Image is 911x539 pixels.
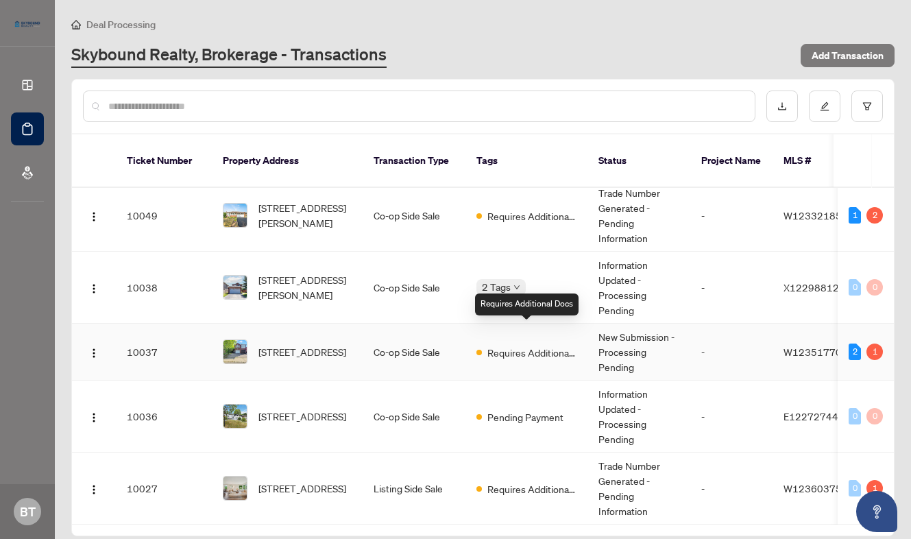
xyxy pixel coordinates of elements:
button: Open asap [856,491,897,532]
span: [STREET_ADDRESS][PERSON_NAME] [258,200,352,230]
th: MLS # [773,134,855,188]
span: Deal Processing [86,19,156,31]
button: Logo [83,405,105,427]
img: logo [11,17,44,31]
div: 2 [849,344,861,360]
span: Pending Payment [487,409,563,424]
td: Co-op Side Sale [363,324,465,381]
td: 10049 [116,180,212,252]
button: Logo [83,204,105,226]
img: Logo [88,484,99,495]
td: 10027 [116,453,212,525]
img: thumbnail-img [223,204,247,227]
td: 10036 [116,381,212,453]
span: download [777,101,787,111]
td: New Submission - Processing Pending [587,324,690,381]
th: Transaction Type [363,134,465,188]
span: X12298812 [784,281,839,294]
td: Listing Side Sale [363,453,465,525]
img: Logo [88,211,99,222]
div: 0 [849,279,861,296]
div: 1 [866,344,883,360]
span: edit [820,101,829,111]
span: filter [862,101,872,111]
span: Add Transaction [812,45,884,67]
img: thumbnail-img [223,340,247,363]
span: [STREET_ADDRESS][PERSON_NAME] [258,272,352,302]
th: Project Name [690,134,773,188]
td: Trade Number Generated - Pending Information [587,453,690,525]
img: thumbnail-img [223,477,247,500]
span: W12360375 [784,482,842,494]
span: BT [20,502,36,521]
button: Logo [83,276,105,298]
span: [STREET_ADDRESS] [258,481,346,496]
th: Property Address [212,134,363,188]
button: download [766,91,798,122]
img: thumbnail-img [223,405,247,428]
div: 2 [866,207,883,224]
img: Logo [88,348,99,359]
td: - [690,453,773,525]
div: 1 [866,480,883,496]
img: Logo [88,412,99,423]
td: Co-op Side Sale [363,180,465,252]
span: [STREET_ADDRESS] [258,409,346,424]
div: 0 [866,279,883,296]
button: filter [851,91,883,122]
span: W12332185 [784,209,842,221]
th: Status [587,134,690,188]
span: W12351770 [784,346,842,358]
span: down [513,284,520,291]
td: Trade Number Generated - Pending Information [587,180,690,252]
td: - [690,324,773,381]
a: Skybound Realty, Brokerage - Transactions [71,43,387,68]
td: Information Updated - Processing Pending [587,252,690,324]
td: - [690,252,773,324]
span: Requires Additional Docs [487,345,576,360]
th: Tags [465,134,587,188]
span: 2 Tags [482,279,511,295]
span: Requires Additional Docs [487,481,576,496]
td: - [690,381,773,453]
div: Requires Additional Docs [475,294,579,315]
img: thumbnail-img [223,276,247,299]
div: 1 [849,207,861,224]
button: Logo [83,341,105,363]
span: E12272744 [784,410,838,422]
button: Add Transaction [801,44,895,67]
img: Logo [88,283,99,294]
button: Logo [83,477,105,499]
td: 10037 [116,324,212,381]
span: Requires Additional Docs [487,208,576,224]
div: 0 [866,408,883,424]
td: Information Updated - Processing Pending [587,381,690,453]
th: Ticket Number [116,134,212,188]
div: 0 [849,480,861,496]
button: edit [809,91,840,122]
td: - [690,180,773,252]
span: [STREET_ADDRESS] [258,344,346,359]
div: 0 [849,408,861,424]
td: 10038 [116,252,212,324]
td: Co-op Side Sale [363,252,465,324]
span: home [71,20,81,29]
td: Co-op Side Sale [363,381,465,453]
